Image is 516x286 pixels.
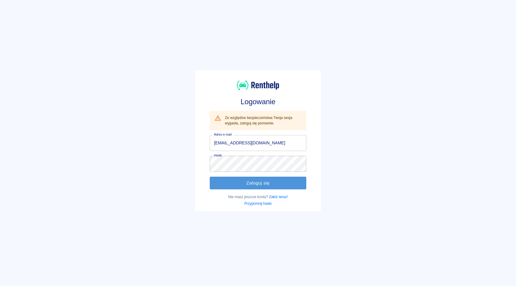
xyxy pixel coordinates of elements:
button: Zaloguj się [210,177,306,189]
img: Renthelp logo [237,80,279,91]
h3: Logowanie [210,98,306,106]
label: Adres e-mail [214,132,231,137]
p: Nie masz jeszcze konta? [210,194,306,200]
a: Załóż teraz! [269,195,288,199]
div: Ze względów bezpieczeństwa Twoja sesja wygasła, zaloguj się ponownie. [225,113,301,128]
a: Przypomnij hasło [244,201,272,206]
label: Hasło [214,153,222,158]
